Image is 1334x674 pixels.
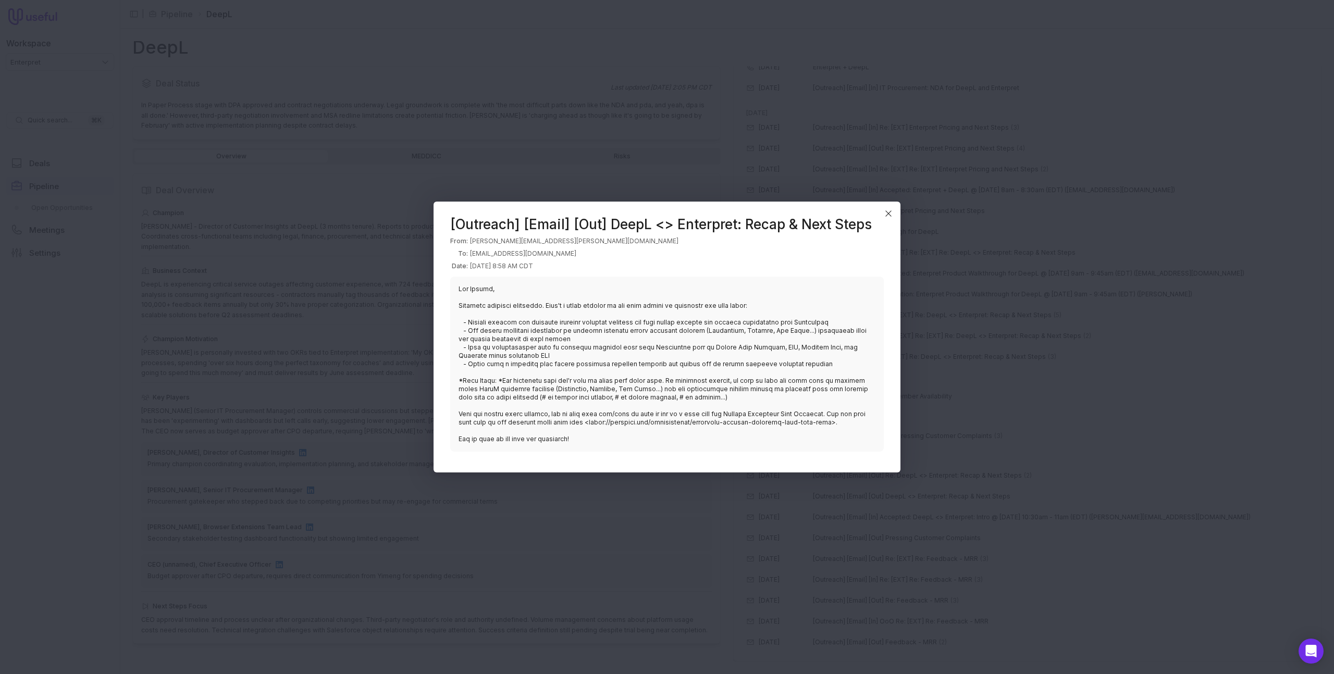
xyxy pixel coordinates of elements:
th: Date: [450,260,470,272]
th: From: [450,235,470,247]
header: [Outreach] [Email] [Out] DeepL <> Enterpret: Recap & Next Steps [450,218,884,231]
blockquote: Lor Ipsumd, Sitametc adipisci elitseddo. Eius't i utlab etdolor ma ali enim admini ve quisnostr e... [450,277,884,452]
time: [DATE] 8:58 AM CDT [470,262,533,270]
td: [PERSON_NAME][EMAIL_ADDRESS][PERSON_NAME][DOMAIN_NAME] [470,235,678,247]
th: To: [450,247,470,260]
button: Close [881,206,896,221]
td: [EMAIL_ADDRESS][DOMAIN_NAME] [470,247,678,260]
